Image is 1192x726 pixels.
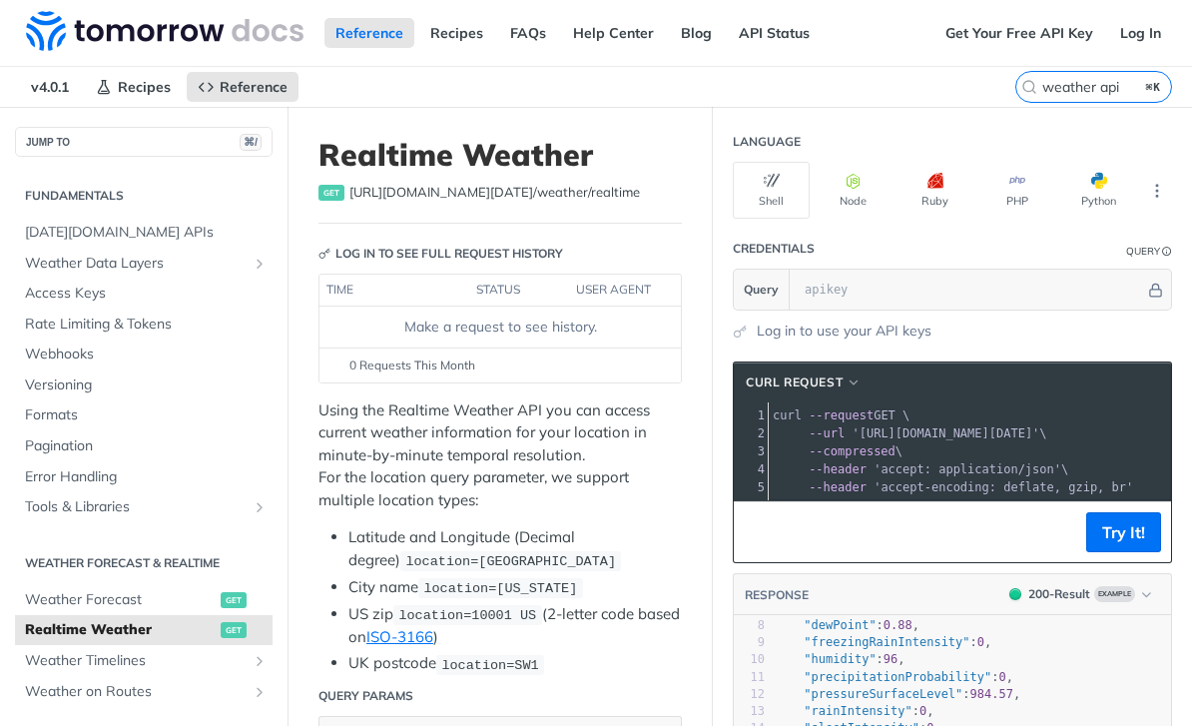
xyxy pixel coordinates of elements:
a: Formats [15,400,273,430]
div: 13 [734,703,765,720]
span: https://api.tomorrow.io/v4/weather/realtime [349,183,640,203]
h2: Fundamentals [15,187,273,205]
a: Reference [187,72,298,102]
span: Example [1094,586,1135,602]
span: : , [761,704,934,718]
span: 0 [977,635,984,649]
button: JUMP TO⌘/ [15,127,273,157]
span: "pressureSurfaceLevel" [804,687,962,701]
span: 200 [1009,588,1021,600]
span: GET \ [773,408,909,422]
span: Reference [220,78,288,96]
div: 10 [734,651,765,668]
li: City name [348,576,682,599]
div: Log in to see full request history [318,245,563,263]
span: get [221,622,247,638]
h1: Realtime Weather [318,137,682,173]
span: : , [761,618,919,632]
a: API Status [728,18,821,48]
span: location=[US_STATE] [423,581,577,596]
button: Node [815,162,892,219]
button: Show subpages for Tools & Libraries [252,499,268,515]
span: --header [809,462,867,476]
span: : , [761,652,905,666]
a: Weather Forecastget [15,585,273,615]
span: \ [773,444,902,458]
span: v4.0.1 [20,72,80,102]
a: Realtime Weatherget [15,615,273,645]
a: Weather on RoutesShow subpages for Weather on Routes [15,677,273,707]
span: Weather Data Layers [25,254,247,274]
li: Latitude and Longitude (Decimal degree) [348,526,682,572]
button: cURL Request [739,372,869,392]
span: get [221,592,247,608]
li: UK postcode [348,652,682,675]
a: Reference [324,18,414,48]
a: ISO-3166 [366,627,433,646]
button: 200200-ResultExample [999,584,1161,604]
button: Query [734,270,790,310]
span: ⌘/ [240,134,262,151]
span: Tools & Libraries [25,497,247,517]
button: PHP [978,162,1055,219]
th: status [469,275,569,307]
kbd: ⌘K [1141,77,1166,97]
span: Weather on Routes [25,682,247,702]
a: Recipes [419,18,494,48]
span: Error Handling [25,467,268,487]
span: 0.88 [884,618,912,632]
span: 'accept: application/json' [874,462,1061,476]
a: Pagination [15,431,273,461]
div: Make a request to see history. [327,317,673,338]
span: --compressed [809,444,895,458]
button: Shell [733,162,810,219]
a: Webhooks [15,340,273,369]
span: \ [773,426,1047,440]
button: Try It! [1086,512,1161,552]
span: Query [744,281,779,299]
div: Query Params [318,687,413,705]
span: : , [761,635,991,649]
a: Recipes [85,72,182,102]
span: Versioning [25,375,268,395]
a: Tools & LibrariesShow subpages for Tools & Libraries [15,492,273,522]
div: 11 [734,669,765,686]
span: Weather Timelines [25,651,247,671]
a: Error Handling [15,462,273,492]
a: Blog [670,18,723,48]
a: [DATE][DOMAIN_NAME] APIs [15,218,273,248]
a: Access Keys [15,279,273,309]
button: Python [1060,162,1137,219]
img: Tomorrow.io Weather API Docs [26,11,303,51]
li: US zip (2-letter code based on ) [348,603,682,649]
div: 1 [734,406,768,424]
button: More Languages [1142,176,1172,206]
span: '[URL][DOMAIN_NAME][DATE]' [852,426,1039,440]
span: --request [809,408,874,422]
div: Language [733,133,801,151]
span: Access Keys [25,284,268,304]
th: user agent [569,275,641,307]
span: location=10001 US [398,608,536,623]
svg: More ellipsis [1148,182,1166,200]
span: 0 Requests This Month [349,357,475,374]
div: 2 [734,424,768,442]
svg: Key [318,248,330,260]
div: Query [1126,244,1160,259]
span: "freezingRainIntensity" [804,635,969,649]
div: 3 [734,442,768,460]
span: --url [809,426,845,440]
div: 8 [734,617,765,634]
span: "rainIntensity" [804,704,911,718]
span: 984.57 [970,687,1013,701]
span: Webhooks [25,345,268,364]
span: [DATE][DOMAIN_NAME] APIs [25,223,268,243]
span: 0 [998,670,1005,684]
a: FAQs [499,18,557,48]
a: Versioning [15,370,273,400]
span: "precipitationProbability" [804,670,991,684]
span: get [318,185,344,201]
div: 4 [734,460,768,478]
div: 12 [734,686,765,703]
span: --header [809,480,867,494]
